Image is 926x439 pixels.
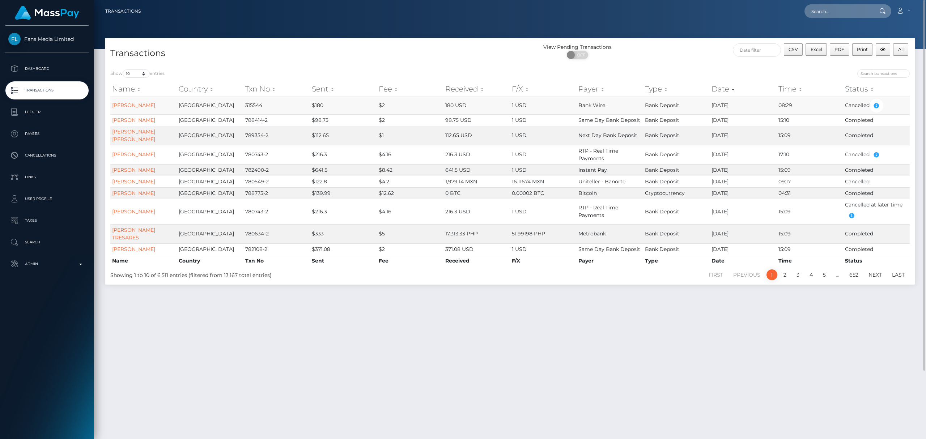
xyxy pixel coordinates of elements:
th: Sent [310,255,377,267]
th: Received: activate to sort column ascending [443,82,510,96]
td: [GEOGRAPHIC_DATA] [177,114,243,126]
a: [PERSON_NAME] [112,246,155,252]
td: $8.42 [377,164,443,176]
td: 15:09 [777,126,843,145]
td: 16.11674 MXN [510,176,577,187]
td: [DATE] [710,243,776,255]
td: [GEOGRAPHIC_DATA] [177,176,243,187]
td: Completed [843,164,910,176]
button: Column visibility [876,43,891,56]
td: [GEOGRAPHIC_DATA] [177,97,243,114]
th: Received [443,255,510,267]
td: $12.62 [377,187,443,199]
button: Excel [806,43,827,56]
td: Cancelled at later time [843,199,910,224]
th: Type [643,255,710,267]
a: [PERSON_NAME] [112,117,155,123]
td: Bank Deposit [643,114,710,126]
div: View Pending Transactions [510,43,645,51]
span: Uniteller - Banorte [578,178,625,185]
td: 51.99198 PHP [510,224,577,243]
td: [DATE] [710,187,776,199]
td: 780634-2 [243,224,310,243]
th: Status: activate to sort column ascending [843,82,910,96]
td: 180 USD [443,97,510,114]
span: PDF [834,47,844,52]
span: All [898,47,904,52]
td: 17,313.33 PHP [443,224,510,243]
td: 1 USD [510,199,577,224]
p: Dashboard [8,63,86,74]
a: [PERSON_NAME] [112,167,155,173]
td: [DATE] [710,126,776,145]
a: Last [888,269,909,280]
th: Time: activate to sort column ascending [777,82,843,96]
td: 1 USD [510,126,577,145]
span: Next Day Bank Deposit [578,132,637,138]
a: 652 [845,269,862,280]
td: 216.3 USD [443,145,510,164]
p: Taxes [8,215,86,226]
a: Dashboard [5,60,89,78]
td: Completed [843,187,910,199]
td: 371.08 USD [443,243,510,255]
span: Fans Media Limited [5,36,89,42]
a: 3 [793,269,803,280]
p: Ledger [8,107,86,118]
td: 04:31 [777,187,843,199]
th: Time [777,255,843,267]
td: $4.16 [377,199,443,224]
td: 780743-2 [243,145,310,164]
th: Txn No: activate to sort column ascending [243,82,310,96]
td: 17:10 [777,145,843,164]
td: [DATE] [710,164,776,176]
td: 1 USD [510,164,577,176]
td: 1,979.14 MXN [443,176,510,187]
span: Bank Wire [578,102,605,108]
button: Print [852,43,873,56]
td: [GEOGRAPHIC_DATA] [177,145,243,164]
th: Status [843,255,910,267]
th: F/X: activate to sort column ascending [510,82,577,96]
label: Show entries [110,69,165,78]
th: Country: activate to sort column ascending [177,82,243,96]
a: Next [865,269,886,280]
a: User Profile [5,190,89,208]
th: Country [177,255,243,267]
td: 0 BTC [443,187,510,199]
input: Search... [804,4,872,18]
td: 788775-2 [243,187,310,199]
th: Payer [577,255,643,267]
p: Cancellations [8,150,86,161]
td: $4.2 [377,176,443,187]
td: [GEOGRAPHIC_DATA] [177,164,243,176]
td: [DATE] [710,114,776,126]
img: MassPay Logo [15,6,79,20]
td: 98.75 USD [443,114,510,126]
td: 1 USD [510,145,577,164]
td: 15:09 [777,243,843,255]
span: RTP - Real Time Payments [578,204,618,218]
td: $98.75 [310,114,377,126]
span: Bitcoin [578,190,597,196]
td: $2 [377,243,443,255]
td: [DATE] [710,145,776,164]
p: Payees [8,128,86,139]
td: 112.65 USD [443,126,510,145]
td: 15:10 [777,114,843,126]
div: Showing 1 to 10 of 6,511 entries (filtered from 13,167 total entries) [110,269,437,279]
th: Name [110,255,177,267]
th: Fee [377,255,443,267]
input: Date filter [733,43,781,57]
td: [GEOGRAPHIC_DATA] [177,187,243,199]
td: 641.5 USD [443,164,510,176]
td: 15:09 [777,199,843,224]
td: Completed [843,243,910,255]
img: Fans Media Limited [8,33,21,45]
td: Bank Deposit [643,243,710,255]
th: Date [710,255,776,267]
td: 08:29 [777,97,843,114]
td: 09:17 [777,176,843,187]
td: Completed [843,114,910,126]
td: Bank Deposit [643,126,710,145]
